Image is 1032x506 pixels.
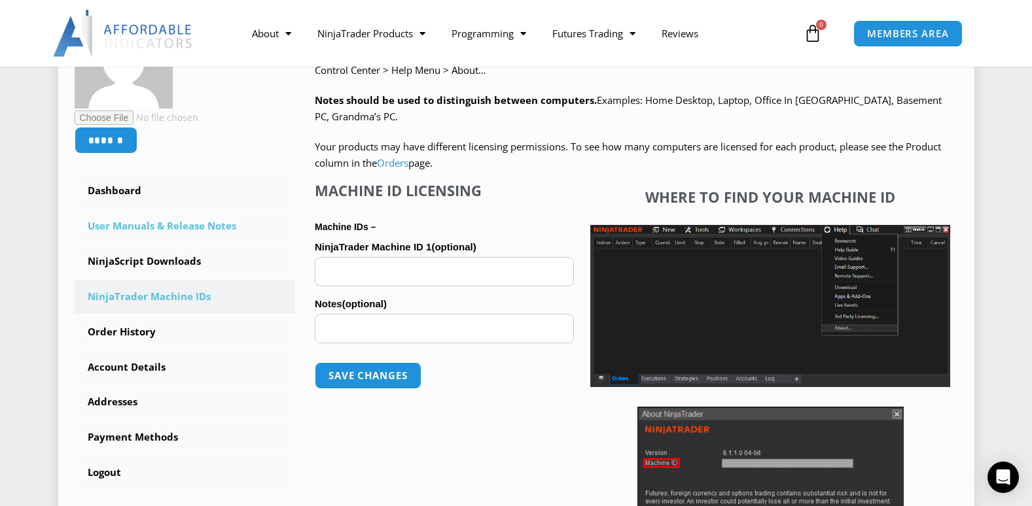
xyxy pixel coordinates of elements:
[784,14,842,52] a: 0
[315,182,574,199] h4: Machine ID Licensing
[438,18,539,48] a: Programming
[75,209,296,243] a: User Manuals & Release Notes
[315,294,574,314] label: Notes
[590,188,950,205] h4: Where to find your Machine ID
[75,280,296,314] a: NinjaTrader Machine IDs
[853,20,963,47] a: MEMBERS AREA
[239,18,304,48] a: About
[315,222,376,232] strong: Machine IDs –
[75,456,296,490] a: Logout
[867,29,949,39] span: MEMBERS AREA
[315,93,597,107] strong: Notes should be used to distinguish between computers.
[342,298,387,309] span: (optional)
[75,385,296,419] a: Addresses
[539,18,649,48] a: Futures Trading
[315,362,421,389] button: Save changes
[304,18,438,48] a: NinjaTrader Products
[988,462,1019,493] div: Open Intercom Messenger
[53,10,194,57] img: LogoAI | Affordable Indicators – NinjaTrader
[590,225,950,387] img: Screenshot 2025-01-17 1155544 | Affordable Indicators – NinjaTrader
[75,315,296,349] a: Order History
[75,174,296,208] a: Dashboard
[649,18,711,48] a: Reviews
[431,241,476,252] span: (optional)
[75,245,296,278] a: NinjaScript Downloads
[315,140,941,170] span: Your products may have different licensing permissions. To see how many computers are licensed fo...
[315,237,574,257] label: NinjaTrader Machine ID 1
[816,20,827,30] span: 0
[75,350,296,384] a: Account Details
[377,156,408,169] a: Orders
[75,420,296,454] a: Payment Methods
[239,18,800,48] nav: Menu
[315,93,942,124] span: Examples: Home Desktop, Laptop, Office In [GEOGRAPHIC_DATA], Basement PC, Grandma’s PC.
[75,174,296,490] nav: Account pages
